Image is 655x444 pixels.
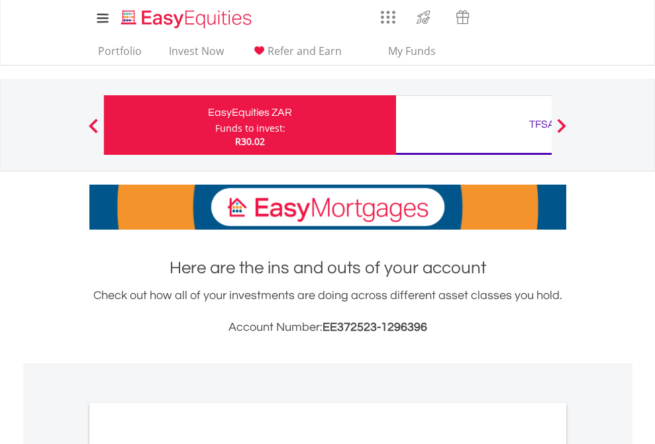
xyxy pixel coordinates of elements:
span: R30.02 [235,135,265,148]
button: Previous [80,125,107,138]
a: Invest Now [164,44,229,65]
a: Vouchers [443,3,482,28]
span: Refer and Earn [268,44,342,58]
a: Portfolio [93,44,147,65]
img: vouchers-v2.svg [452,7,474,28]
span: My Funds [369,42,456,60]
div: Check out how all of your investments are doing across different asset classes you hold. [89,287,566,337]
h3: Account Number: [89,318,566,337]
a: FAQ's and Support [516,3,550,30]
img: EasyMortage Promotion Banner [89,185,566,230]
img: EasyEquities_Logo.png [119,8,257,30]
a: Home page [116,3,257,30]
span: EE372523-1296396 [323,321,427,333]
a: Notifications [482,3,516,30]
div: Funds to invest: [215,122,285,135]
button: Next [548,125,575,138]
a: My Profile [550,3,583,32]
h1: Here are the ins and outs of your account [89,256,566,280]
a: AppsGrid [372,3,404,24]
a: Refer and Earn [246,44,347,65]
img: grid-menu-icon.svg [381,10,395,24]
img: thrive-v2.svg [413,7,434,28]
div: EasyEquities ZAR [112,103,388,122]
